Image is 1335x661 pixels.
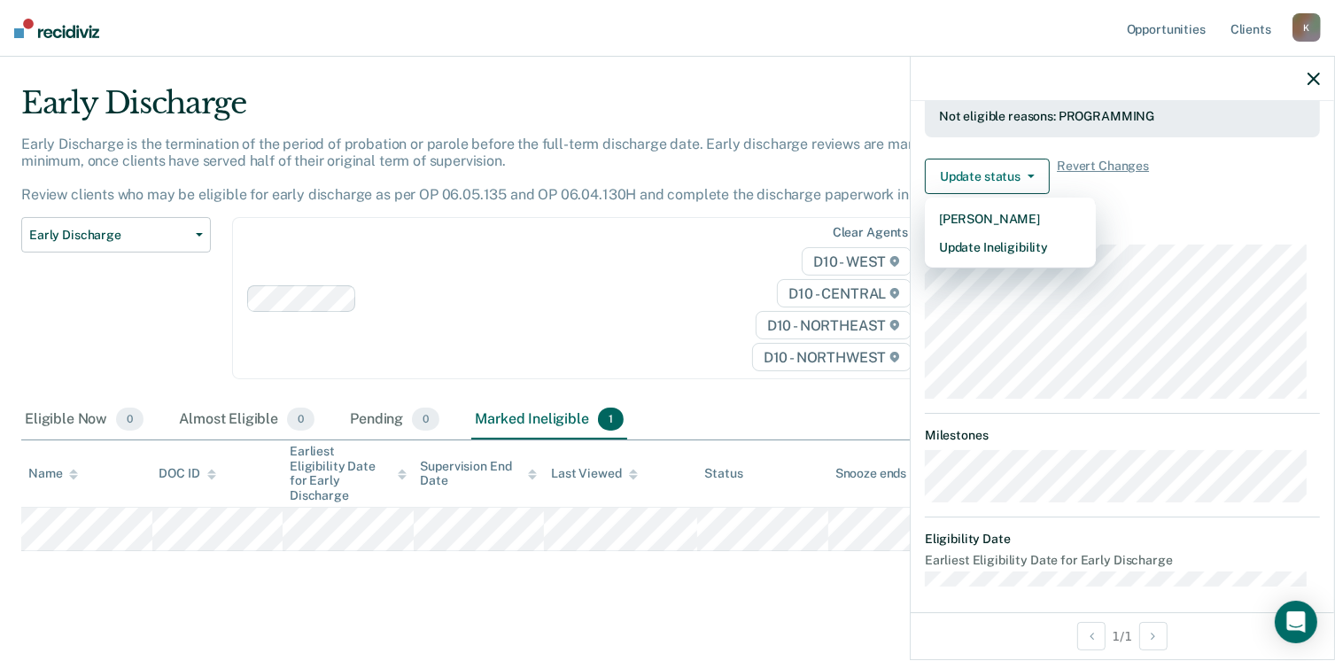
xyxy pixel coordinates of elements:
[598,408,624,431] span: 1
[925,233,1096,261] button: Update Ineligibility
[911,612,1334,659] div: 1 / 1
[21,400,147,439] div: Eligible Now
[802,247,912,276] span: D10 - WEST
[925,159,1050,194] button: Update status
[925,532,1320,547] dt: Eligibility Date
[925,553,1320,568] dt: Earliest Eligibility Date for Early Discharge
[116,408,144,431] span: 0
[287,408,314,431] span: 0
[939,109,1306,124] div: Not eligible reasons: PROGRAMMING
[175,400,318,439] div: Almost Eligible
[1292,13,1321,42] div: K
[1275,601,1317,643] div: Open Intercom Messenger
[925,222,1320,237] dt: Supervision
[159,466,216,481] div: DOC ID
[346,400,443,439] div: Pending
[835,466,935,481] div: Snooze ends in
[21,136,974,204] p: Early Discharge is the termination of the period of probation or parole before the full-term disc...
[925,205,1096,233] button: [PERSON_NAME]
[925,428,1320,443] dt: Milestones
[756,311,912,339] span: D10 - NORTHEAST
[29,228,189,243] span: Early Discharge
[704,466,742,481] div: Status
[412,408,439,431] span: 0
[1139,622,1168,650] button: Next Opportunity
[551,466,637,481] div: Last Viewed
[1077,622,1106,650] button: Previous Opportunity
[752,343,912,371] span: D10 - NORTHWEST
[421,459,538,489] div: Supervision End Date
[14,19,99,38] img: Recidiviz
[1057,159,1149,194] span: Revert Changes
[471,400,627,439] div: Marked Ineligible
[28,466,78,481] div: Name
[21,85,1022,136] div: Early Discharge
[833,225,908,240] div: Clear agents
[290,444,407,503] div: Earliest Eligibility Date for Early Discharge
[777,279,912,307] span: D10 - CENTRAL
